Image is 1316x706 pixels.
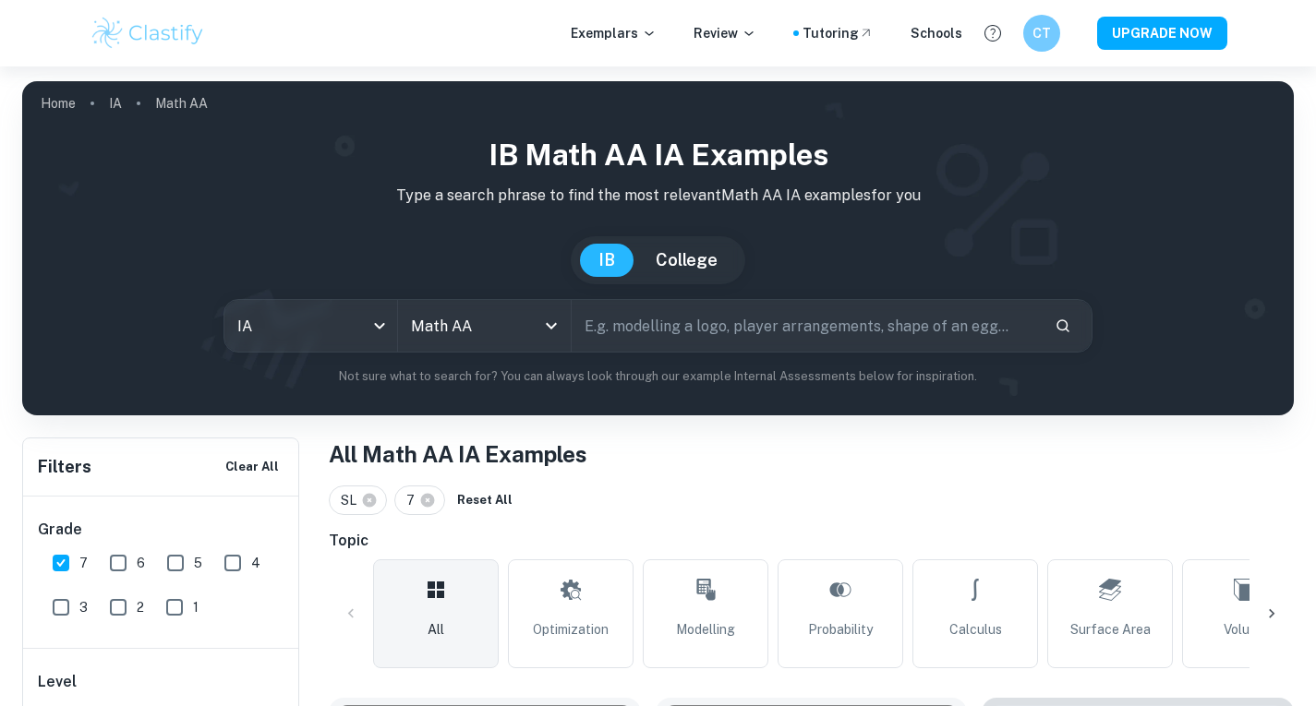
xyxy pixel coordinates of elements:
span: Modelling [676,619,735,640]
h1: IB Math AA IA examples [37,133,1279,177]
img: profile cover [22,81,1294,415]
div: 7 [394,485,445,515]
a: Schools [911,23,962,43]
button: IB [580,244,634,277]
button: UPGRADE NOW [1097,17,1227,50]
button: Help and Feedback [977,18,1008,49]
span: Calculus [949,619,1002,640]
h1: All Math AA IA Examples [329,437,1294,471]
span: 6 [137,553,145,573]
p: Not sure what to search for? You can always look through our example Internal Assessments below f... [37,367,1279,386]
button: Reset All [453,486,517,514]
h6: Level [38,671,285,693]
a: Home [41,90,76,116]
button: Search [1047,310,1079,341]
h6: CT [1031,23,1052,43]
span: 5 [194,553,202,573]
h6: Grade [38,519,285,541]
span: 3 [79,597,88,617]
span: SL [341,490,365,510]
span: Surface Area [1070,619,1151,640]
span: 7 [79,553,88,573]
div: SL [329,485,387,515]
h6: Filters [38,454,91,480]
p: Exemplars [571,23,657,43]
p: Math AA [155,93,208,114]
a: Tutoring [803,23,874,43]
h6: Topic [329,530,1294,552]
button: CT [1023,15,1060,52]
button: Clear All [221,453,284,481]
span: Optimization [533,619,609,640]
span: 7 [406,490,423,510]
a: IA [109,90,122,116]
span: Volume [1224,619,1267,640]
span: 2 [137,597,144,617]
span: 4 [251,553,260,573]
span: All [428,619,444,640]
p: Review [694,23,756,43]
span: Probability [808,619,873,640]
div: IA [224,300,397,352]
span: 1 [193,597,199,617]
button: Open [538,313,564,339]
p: Type a search phrase to find the most relevant Math AA IA examples for you [37,185,1279,207]
img: Clastify logo [90,15,207,52]
button: College [637,244,736,277]
input: E.g. modelling a logo, player arrangements, shape of an egg... [572,300,1041,352]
